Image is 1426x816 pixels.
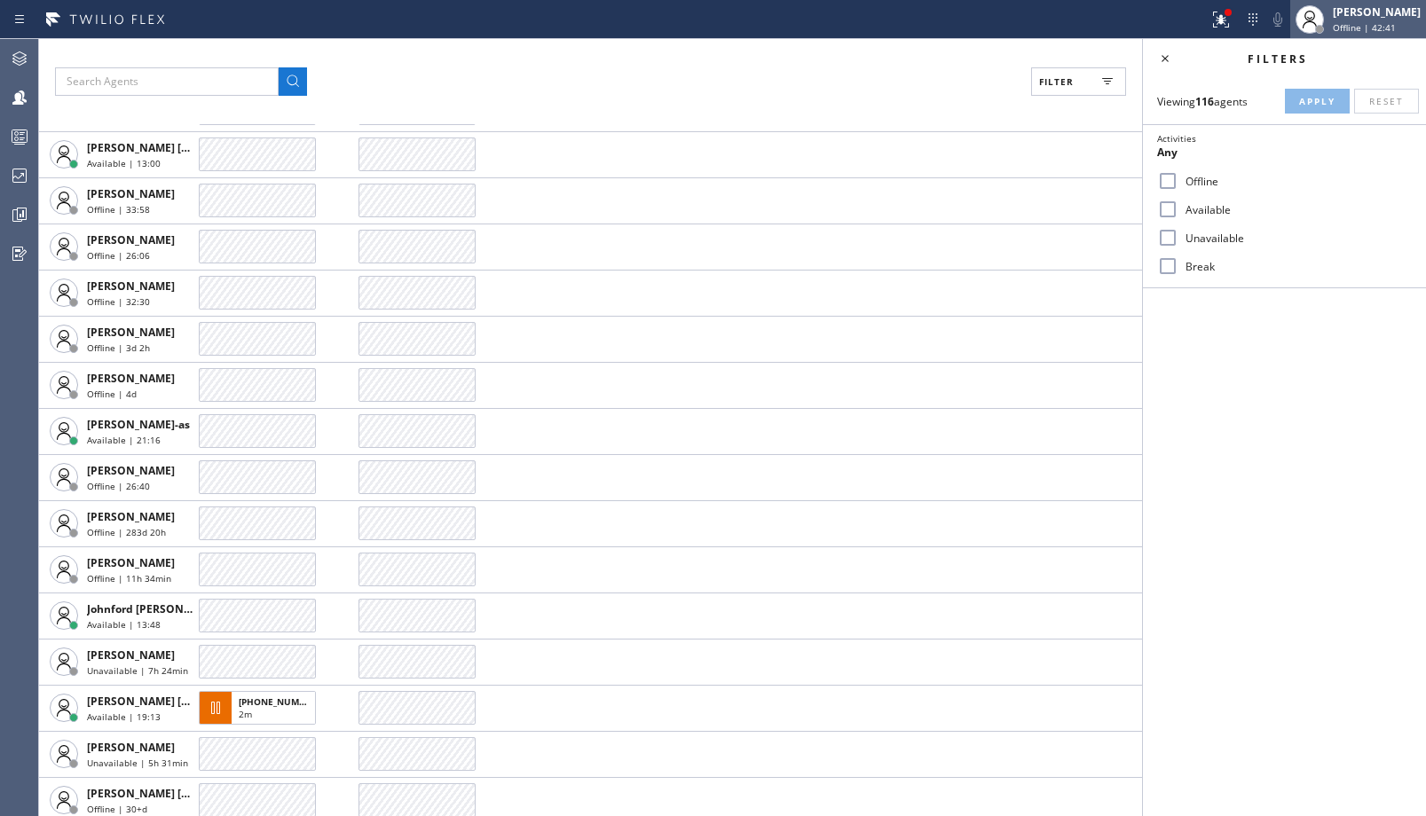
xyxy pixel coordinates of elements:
span: [PERSON_NAME] [PERSON_NAME] [87,140,265,155]
span: [PERSON_NAME] [PERSON_NAME] Dahil [87,694,296,709]
span: Offline | 33:58 [87,203,150,216]
span: Offline | 26:06 [87,249,150,262]
button: Mute [1265,7,1290,32]
span: Offline | 26:40 [87,480,150,492]
span: Viewing agents [1157,94,1248,109]
span: [PERSON_NAME] [87,555,175,570]
span: [PERSON_NAME] [87,740,175,755]
span: [PERSON_NAME] [87,325,175,340]
span: [PERSON_NAME] [87,463,175,478]
button: Apply [1285,89,1350,114]
div: [PERSON_NAME] [1333,4,1421,20]
span: [PHONE_NUMBER] [239,695,319,708]
label: Offline [1178,174,1412,189]
span: Available | 13:48 [87,618,161,631]
span: Johnford [PERSON_NAME] [87,601,224,616]
label: Available [1178,202,1412,217]
span: Apply [1299,95,1335,107]
button: Reset [1354,89,1419,114]
strong: 116 [1195,94,1214,109]
span: [PERSON_NAME] [PERSON_NAME] [87,786,265,801]
span: Reset [1369,95,1404,107]
span: [PERSON_NAME] [87,371,175,386]
button: Filter [1031,67,1126,96]
input: Search Agents [55,67,279,96]
span: [PERSON_NAME] [87,647,175,663]
span: [PERSON_NAME] [87,186,175,201]
span: Offline | 32:30 [87,295,150,308]
span: [PERSON_NAME]-as [87,417,190,432]
label: Break [1178,259,1412,274]
button: [PHONE_NUMBER]2m [199,686,321,730]
label: Unavailable [1178,231,1412,246]
span: [PERSON_NAME] [87,509,175,524]
span: Offline | 283d 20h [87,526,166,538]
span: Available | 13:00 [87,157,161,169]
span: Unavailable | 7h 24min [87,664,188,677]
span: Offline | 30+d [87,803,147,815]
span: Filter [1039,75,1074,88]
span: [PERSON_NAME] [87,279,175,294]
span: Offline | 11h 34min [87,572,171,585]
span: Offline | 42:41 [1333,21,1396,34]
span: Filters [1248,51,1308,67]
span: 2m [239,708,252,720]
span: Available | 19:13 [87,710,161,723]
span: Unavailable | 5h 31min [87,757,188,769]
span: Offline | 4d [87,388,137,400]
span: Available | 21:16 [87,434,161,446]
span: Offline | 3d 2h [87,341,150,354]
span: [PERSON_NAME] [87,232,175,247]
div: Activities [1157,132,1412,145]
span: Any [1157,145,1178,160]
